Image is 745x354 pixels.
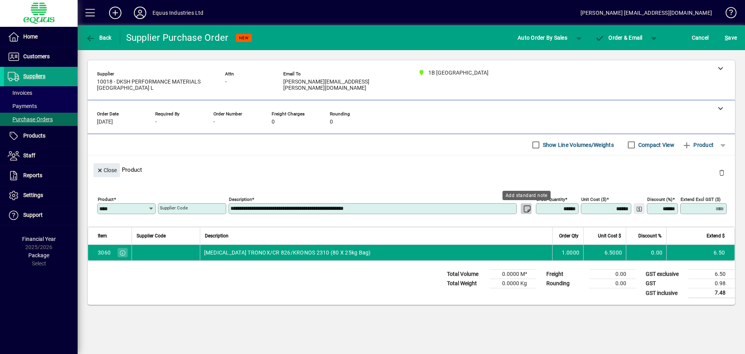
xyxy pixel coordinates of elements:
[23,73,45,79] span: Suppliers
[4,146,78,166] a: Staff
[443,279,490,288] td: Total Weight
[4,126,78,146] a: Products
[23,172,42,178] span: Reports
[97,164,117,177] span: Close
[86,35,112,41] span: Back
[502,191,551,200] div: Add standard note
[490,270,536,279] td: 0.0000 M³
[688,279,735,288] td: 0.98
[682,139,714,151] span: Product
[239,35,249,40] span: NEW
[542,270,589,279] td: Freight
[8,116,53,122] span: Purchase Orders
[720,2,735,27] a: Knowledge Base
[4,47,78,66] a: Customers
[283,79,400,91] span: [PERSON_NAME][EMAIL_ADDRESS][PERSON_NAME][DOMAIN_NAME]
[642,279,688,288] td: GST
[591,31,646,45] button: Order & Email
[490,279,536,288] td: 0.0000 Kg
[23,212,43,218] span: Support
[213,119,215,125] span: -
[666,245,735,260] td: 6.50
[4,99,78,113] a: Payments
[160,205,188,211] mat-label: Supplier Code
[98,249,111,256] div: 3060
[638,232,662,240] span: Discount %
[443,270,490,279] td: Total Volume
[559,232,579,240] span: Order Qty
[712,169,731,176] app-page-header-button: Delete
[28,252,49,258] span: Package
[542,279,589,288] td: Rounding
[642,288,688,298] td: GST inclusive
[723,31,739,45] button: Save
[204,249,371,256] span: [MEDICAL_DATA] TRONOX/CR 826/KRONOS 2310 (80 X 25kg Bag)
[4,206,78,225] a: Support
[514,31,571,45] button: Auto Order By Sales
[78,31,120,45] app-page-header-button: Back
[595,35,643,41] span: Order & Email
[581,197,606,202] mat-label: Unit Cost ($)
[92,166,122,173] app-page-header-button: Close
[583,245,626,260] td: 6.5000
[97,79,213,91] span: 10018 - DKSH PERFORMANCE MATERIALS [GEOGRAPHIC_DATA] L
[23,133,45,139] span: Products
[152,7,204,19] div: Equus Industries Ltd
[330,119,333,125] span: 0
[103,6,128,20] button: Add
[518,31,567,44] span: Auto Order By Sales
[137,232,166,240] span: Supplier Code
[4,186,78,205] a: Settings
[4,113,78,126] a: Purchase Orders
[642,270,688,279] td: GST exclusive
[688,288,735,298] td: 7.48
[128,6,152,20] button: Profile
[205,232,229,240] span: Description
[8,90,32,96] span: Invoices
[4,86,78,99] a: Invoices
[88,155,735,184] div: Product
[725,35,728,41] span: S
[598,232,621,240] span: Unit Cost $
[8,103,37,109] span: Payments
[4,166,78,185] a: Reports
[647,197,672,202] mat-label: Discount (%)
[94,163,120,177] button: Close
[637,141,674,149] label: Compact View
[23,53,50,59] span: Customers
[552,245,583,260] td: 1.0000
[98,197,114,202] mat-label: Product
[678,138,717,152] button: Product
[126,31,229,44] div: Supplier Purchase Order
[225,79,227,85] span: -
[725,31,737,44] span: ave
[688,270,735,279] td: 6.50
[155,119,157,125] span: -
[23,33,38,40] span: Home
[23,152,35,159] span: Staff
[23,192,43,198] span: Settings
[98,232,107,240] span: Item
[84,31,114,45] button: Back
[97,119,113,125] span: [DATE]
[4,27,78,47] a: Home
[707,232,725,240] span: Extend $
[229,197,252,202] mat-label: Description
[22,236,56,242] span: Financial Year
[541,141,614,149] label: Show Line Volumes/Weights
[692,31,709,44] span: Cancel
[272,119,275,125] span: 0
[589,279,636,288] td: 0.00
[634,203,645,214] button: Change Price Levels
[681,197,721,202] mat-label: Extend excl GST ($)
[580,7,712,19] div: [PERSON_NAME] [EMAIL_ADDRESS][DOMAIN_NAME]
[626,245,666,260] td: 0.00
[589,270,636,279] td: 0.00
[690,31,711,45] button: Cancel
[712,163,731,182] button: Delete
